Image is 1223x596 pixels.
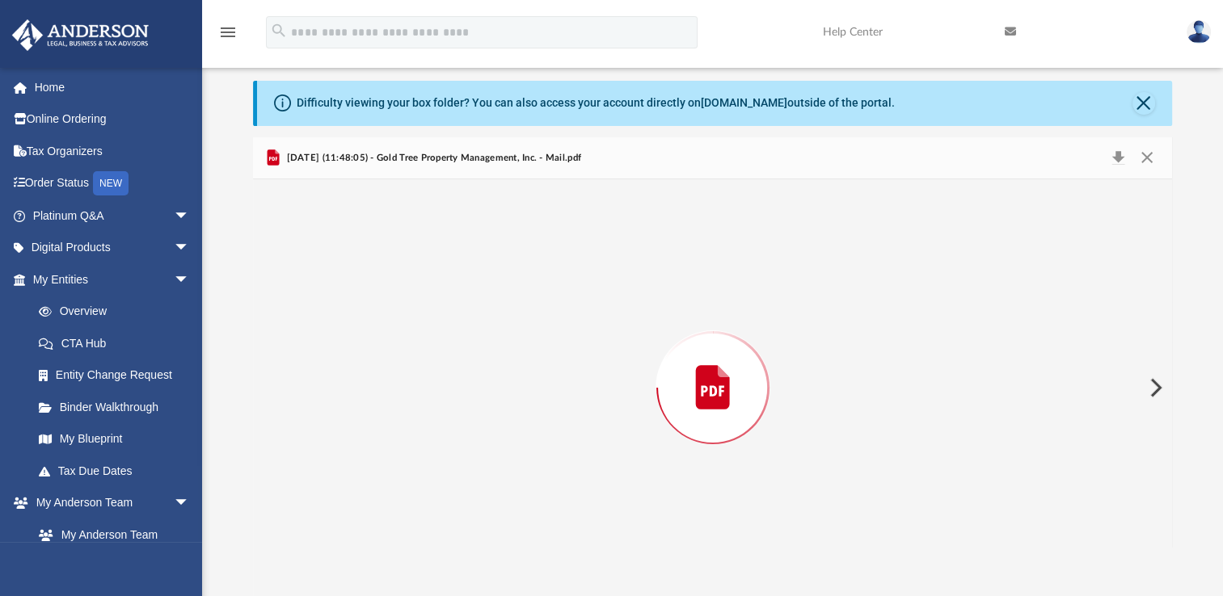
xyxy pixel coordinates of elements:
a: Tax Organizers [11,135,214,167]
img: User Pic [1187,20,1211,44]
img: Anderson Advisors Platinum Portal [7,19,154,51]
a: Tax Due Dates [23,455,214,487]
button: Next File [1137,365,1172,410]
a: Digital Productsarrow_drop_down [11,232,214,264]
a: Home [11,71,214,103]
a: CTA Hub [23,327,214,359]
span: arrow_drop_down [174,199,206,233]
span: arrow_drop_down [174,232,206,265]
i: menu [218,23,238,42]
span: arrow_drop_down [174,263,206,296]
div: Difficulty viewing your box folder? You can also access your account directly on outside of the p... [297,94,895,111]
span: [DATE] (11:48:05) - Gold Tree Property Management, Inc. - Mail.pdf [283,151,581,166]
a: My Blueprint [23,423,206,455]
a: Online Ordering [11,103,214,136]
i: search [270,22,288,40]
a: My Anderson Team [23,518,198,551]
button: Download [1103,147,1132,170]
span: arrow_drop_down [174,487,206,520]
button: Close [1132,92,1155,115]
div: NEW [93,171,129,195]
a: My Anderson Teamarrow_drop_down [11,487,206,519]
a: Order StatusNEW [11,167,214,200]
a: Platinum Q&Aarrow_drop_down [11,199,214,232]
a: Binder Walkthrough [23,391,214,423]
a: [DOMAIN_NAME] [701,96,787,109]
button: Close [1132,147,1161,170]
a: My Entitiesarrow_drop_down [11,263,214,296]
a: Entity Change Request [23,359,214,392]
a: Overview [23,296,214,328]
a: menu [218,31,238,42]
